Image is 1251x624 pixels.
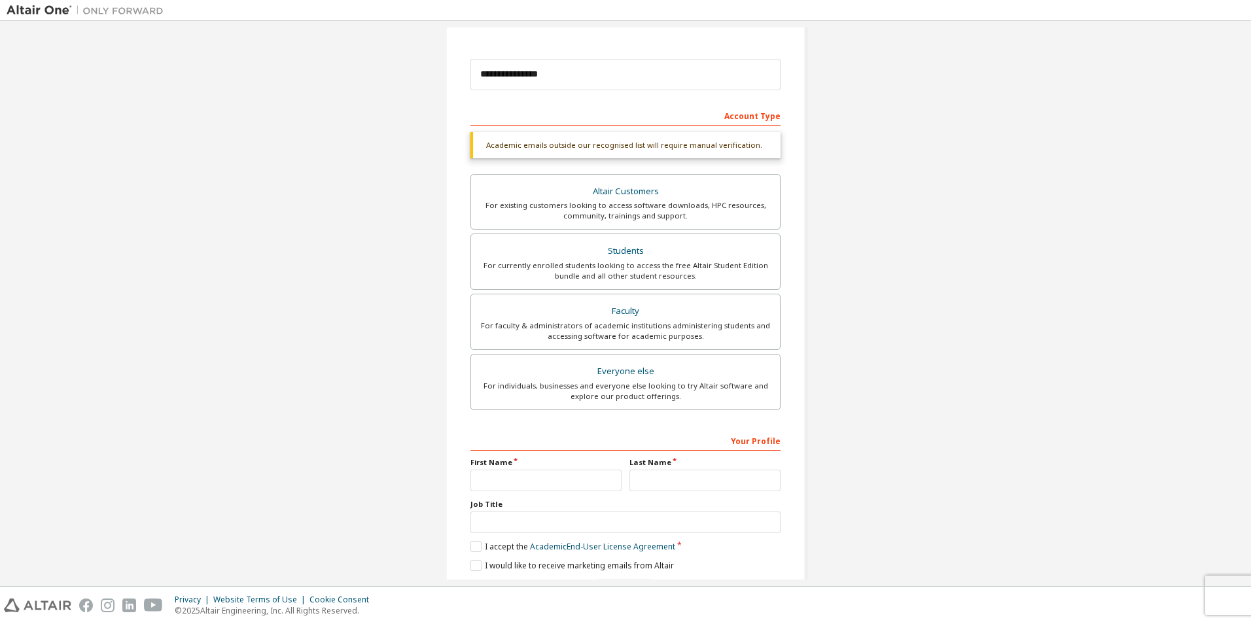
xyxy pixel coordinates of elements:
div: Account Type [470,105,781,126]
div: For individuals, businesses and everyone else looking to try Altair software and explore our prod... [479,381,772,402]
div: Privacy [175,595,213,605]
p: © 2025 Altair Engineering, Inc. All Rights Reserved. [175,605,377,616]
label: I accept the [470,541,675,552]
div: Faculty [479,302,772,321]
img: linkedin.svg [122,598,136,612]
img: altair_logo.svg [4,598,71,612]
a: Academic End-User License Agreement [530,541,675,552]
label: Job Title [470,499,781,510]
div: Cookie Consent [309,595,377,605]
div: Academic emails outside our recognised list will require manual verification. [470,132,781,158]
div: Altair Customers [479,182,772,201]
div: Your Profile [470,430,781,451]
div: For currently enrolled students looking to access the free Altair Student Edition bundle and all ... [479,260,772,281]
div: Read and acccept EULA to continue [470,579,781,598]
img: Altair One [7,4,170,17]
div: Students [479,242,772,260]
div: For existing customers looking to access software downloads, HPC resources, community, trainings ... [479,200,772,221]
div: For faculty & administrators of academic institutions administering students and accessing softwa... [479,321,772,341]
img: youtube.svg [144,598,163,612]
img: instagram.svg [101,598,115,612]
label: I would like to receive marketing emails from Altair [470,560,674,571]
img: facebook.svg [79,598,93,612]
label: Last Name [629,457,781,468]
div: Everyone else [479,362,772,381]
div: Website Terms of Use [213,595,309,605]
label: First Name [470,457,622,468]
